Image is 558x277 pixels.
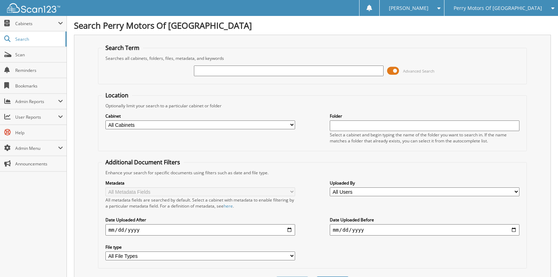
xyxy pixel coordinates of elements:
div: Optionally limit your search to a particular cabinet or folder [102,103,523,109]
span: Admin Reports [15,98,58,104]
label: File type [105,244,295,250]
input: end [330,224,519,236]
a: here [224,203,233,209]
div: Searches all cabinets, folders, files, metadata, and keywords [102,55,523,61]
span: User Reports [15,114,58,120]
span: Advanced Search [403,68,435,74]
h1: Search Perry Motors Of [GEOGRAPHIC_DATA] [74,19,551,31]
span: Perry Motors Of [GEOGRAPHIC_DATA] [454,6,542,10]
div: Enhance your search for specific documents using filters such as date and file type. [102,170,523,176]
span: Cabinets [15,21,58,27]
span: Scan [15,52,63,58]
div: All metadata fields are searched by default. Select a cabinet with metadata to enable filtering b... [105,197,295,209]
span: Help [15,130,63,136]
label: Folder [330,113,519,119]
span: Search [15,36,62,42]
label: Date Uploaded After [105,217,295,223]
legend: Additional Document Filters [102,158,184,166]
span: Announcements [15,161,63,167]
label: Uploaded By [330,180,519,186]
legend: Location [102,91,132,99]
span: Admin Menu [15,145,58,151]
img: scan123-logo-white.svg [7,3,60,13]
span: Bookmarks [15,83,63,89]
span: Reminders [15,67,63,73]
input: start [105,224,295,236]
div: Select a cabinet and begin typing the name of the folder you want to search in. If the name match... [330,132,519,144]
span: [PERSON_NAME] [389,6,428,10]
label: Metadata [105,180,295,186]
label: Cabinet [105,113,295,119]
legend: Search Term [102,44,143,52]
label: Date Uploaded Before [330,217,519,223]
